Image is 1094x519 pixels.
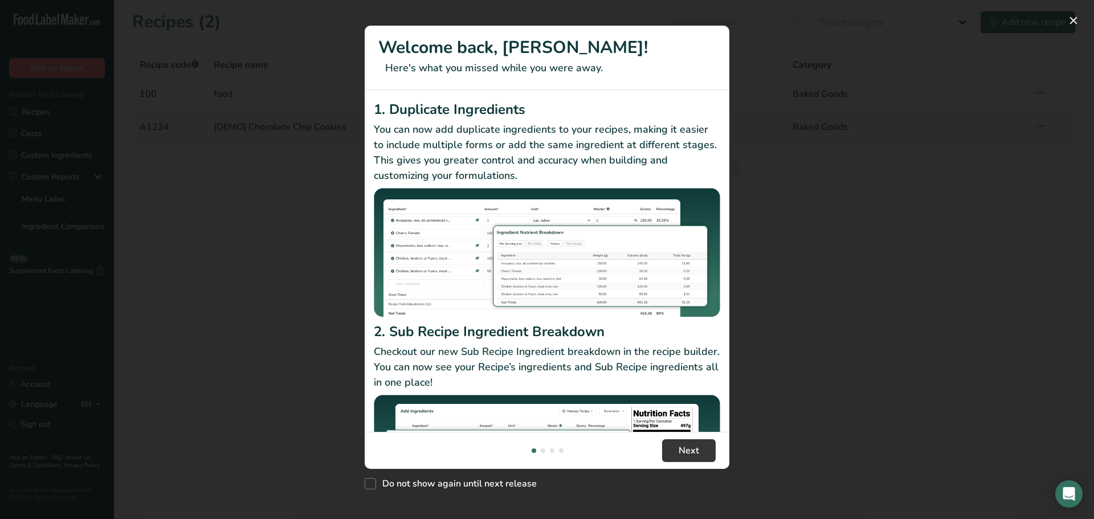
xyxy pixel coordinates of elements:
[378,35,716,60] h1: Welcome back, [PERSON_NAME]!
[374,122,720,183] p: You can now add duplicate ingredients to your recipes, making it easier to include multiple forms...
[679,444,699,457] span: Next
[662,439,716,462] button: Next
[374,321,720,342] h2: 2. Sub Recipe Ingredient Breakdown
[376,478,537,489] span: Do not show again until next release
[378,60,716,76] p: Here's what you missed while you were away.
[374,344,720,390] p: Checkout our new Sub Recipe Ingredient breakdown in the recipe builder. You can now see your Reci...
[374,99,720,120] h2: 1. Duplicate Ingredients
[1055,480,1083,508] div: Open Intercom Messenger
[374,188,720,317] img: Duplicate Ingredients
